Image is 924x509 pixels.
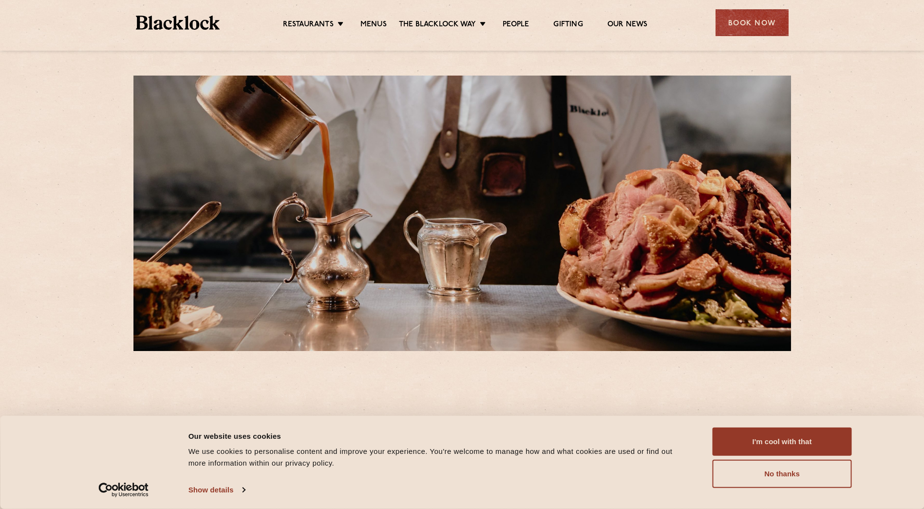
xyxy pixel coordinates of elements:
a: Usercentrics Cookiebot - opens in a new window [81,483,166,497]
a: Restaurants [283,20,334,31]
button: No thanks [713,460,852,488]
a: Show details [189,483,245,497]
div: We use cookies to personalise content and improve your experience. You're welcome to manage how a... [189,446,691,469]
a: Menus [360,20,387,31]
img: BL_Textured_Logo-footer-cropped.svg [136,16,220,30]
button: I'm cool with that [713,428,852,456]
div: Our website uses cookies [189,430,691,442]
a: People [503,20,529,31]
a: Gifting [553,20,583,31]
a: The Blacklock Way [399,20,476,31]
a: Our News [607,20,648,31]
div: Book Now [716,9,789,36]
